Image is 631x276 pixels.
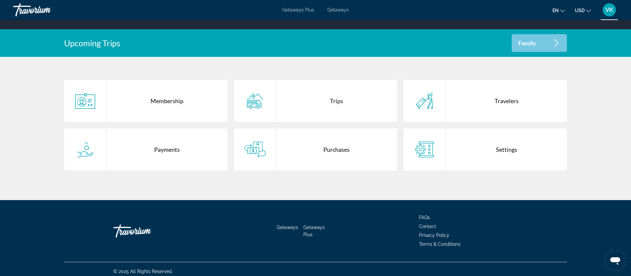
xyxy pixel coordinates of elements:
a: Privacy Policy [419,233,449,238]
a: Settings [404,128,567,171]
a: Getaways Plus [303,225,325,237]
a: Getaways [327,7,349,12]
a: Go Home [113,221,179,241]
a: Terms & Conditions [419,241,460,247]
a: FAQs [419,215,430,220]
span: VK [605,7,613,13]
div: Trips [276,80,397,122]
div: Membership [106,80,227,122]
a: Family [512,34,567,52]
a: Payments [64,128,227,171]
div: Travelers [446,80,567,122]
div: Settings [446,128,567,171]
div: Payments [106,128,227,171]
span: © 2025 All Rights Reserved. [113,269,173,274]
h2: Upcoming Trips [64,38,120,48]
a: Contact [419,224,436,229]
button: Change currency [575,6,591,15]
span: en [552,8,559,13]
span: USD [575,8,585,13]
a: Travorium [13,1,79,18]
button: User Menu [601,3,618,17]
a: Purchases [234,128,397,171]
a: Getaways Plus [282,7,314,12]
iframe: Button to launch messaging window [605,250,626,271]
a: Getaways [277,225,298,230]
p: Family [518,40,536,46]
div: Purchases [276,128,397,171]
a: Membership [64,80,227,122]
a: Trips [234,80,397,122]
button: Change language [552,6,565,15]
a: Travelers [404,80,567,122]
